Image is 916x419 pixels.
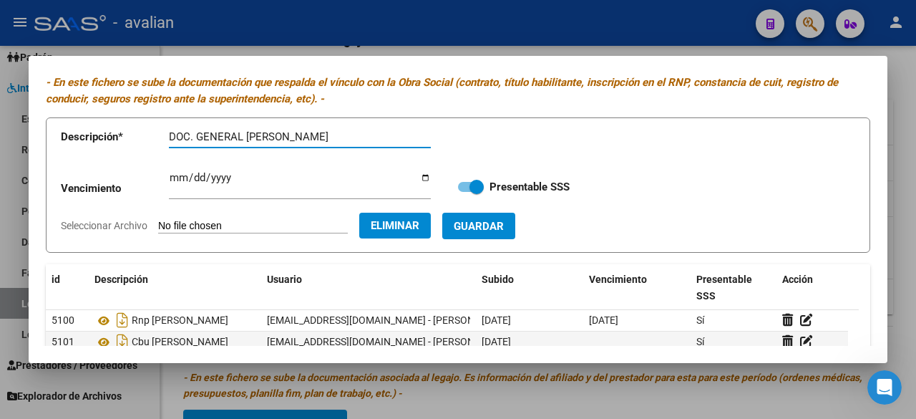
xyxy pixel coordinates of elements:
[52,336,74,347] span: 5101
[691,264,776,312] datatable-header-cell: Presentable SSS
[227,178,263,192] div: gracias
[52,274,60,285] span: id
[476,264,583,312] datatable-header-cell: Subido
[23,254,125,268] div: Qué tenga lindo día.
[267,336,510,347] span: [EMAIL_ADDRESS][DOMAIN_NAME] - [PERSON_NAME]
[11,80,275,137] div: Soporte dice…
[69,14,87,24] h1: Fin
[482,336,511,347] span: [DATE]
[11,202,275,245] div: VALERIA dice…
[172,202,275,233] div: buena jornada !
[46,264,89,312] datatable-header-cell: id
[245,304,268,327] button: Enviar un mensaje…
[211,145,263,160] div: Si ahora si
[696,314,704,326] span: Sí
[45,309,57,321] button: Selector de gif
[94,274,148,285] span: Descripción
[589,274,647,285] span: Vencimiento
[267,274,302,285] span: Usuario
[11,47,114,79] div: ¿Pudo cargarlo?
[250,6,277,33] button: Inicio
[267,314,510,326] span: [EMAIL_ADDRESS][DOMAIN_NAME] - [PERSON_NAME]
[11,169,275,202] div: VALERIA dice…
[454,220,504,233] span: Guardar
[867,370,902,405] iframe: Intercom live chat
[215,169,275,201] div: gracias
[589,314,618,326] span: [DATE]
[89,264,261,312] datatable-header-cell: Descripción
[113,309,132,332] i: Descargar documento
[696,336,704,347] span: Sí
[583,264,691,312] datatable-header-cell: Vencimiento
[11,47,275,80] div: Soporte dice…
[41,8,64,31] img: Profile image for Fin
[776,264,848,312] datatable-header-cell: Acción
[12,279,274,304] textarea: Escribe un mensaje...
[261,264,476,312] datatable-header-cell: Usuario
[61,180,169,197] p: Vencimiento
[23,89,223,117] div: [PERSON_NAME] a la espera de sus comentarios
[61,129,169,145] p: Descripción
[11,137,275,170] div: VALERIA dice…
[132,337,228,348] span: Cbu [PERSON_NAME]
[442,213,515,239] button: Guardar
[200,137,275,168] div: Si ahora si
[371,219,419,232] span: Eliminar
[11,245,275,302] div: Ludmila dice…
[23,56,102,70] div: ¿Pudo cargarlo?
[489,180,570,193] strong: Presentable SSS
[11,5,275,48] div: VALERIA dice…
[132,315,228,327] span: Rnp [PERSON_NAME]
[22,309,34,321] button: Selector de emoji
[113,330,132,353] i: Descargar documento
[359,213,431,239] button: Eliminar
[696,274,752,302] span: Presentable SSS
[482,314,511,326] span: [DATE]
[782,274,813,285] span: Acción
[52,314,74,326] span: 5100
[9,6,36,33] button: go back
[61,220,147,231] span: Seleccionar Archivo
[68,309,79,321] button: Adjuntar un archivo
[46,76,838,105] i: - En este fichero se sube la documentación que respalda el vínculo con la Obra Social (contrato, ...
[184,211,263,225] div: buena jornada !
[11,80,235,125] div: [PERSON_NAME] a la espera de sus comentarios
[11,245,136,276] div: Qué tenga lindo día.[PERSON_NAME] • Hace 5h
[482,274,514,285] span: Subido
